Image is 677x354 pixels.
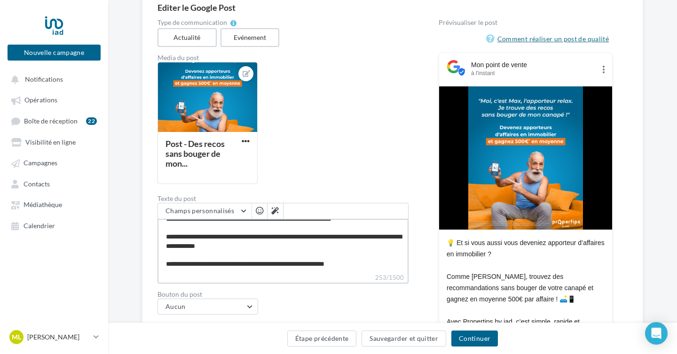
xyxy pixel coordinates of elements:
[157,28,217,47] label: Actualité
[8,328,101,346] a: ML [PERSON_NAME]
[6,217,102,234] a: Calendrier
[6,112,102,130] a: Boîte de réception22
[157,19,227,26] span: Type de communication
[6,133,102,150] a: Visibilité en ligne
[439,19,613,26] div: Prévisualiser le post
[25,75,63,83] span: Notifications
[645,322,668,345] div: Open Intercom Messenger
[86,117,97,125] div: 22
[165,302,186,310] span: Aucun
[12,332,21,342] span: ML
[157,273,409,284] label: 253/1500
[6,70,99,87] button: Notifications
[24,222,55,230] span: Calendrier
[24,96,57,104] span: Opérations
[6,196,102,213] a: Médiathèque
[6,91,102,108] a: Opérations
[8,45,101,61] button: Nouvelle campagne
[451,331,498,346] button: Continuer
[157,3,628,12] div: Editer le Google Post
[165,207,234,215] span: Champs personnalisés
[165,139,225,169] div: Post - Des recos sans bouger de mon...
[24,180,50,188] span: Contacts
[447,237,605,339] div: 💡 Et si vous aussi vous deveniez apporteur d’affaires en immobilier ? Comme [PERSON_NAME], trouve...
[24,159,57,167] span: Campagnes
[287,331,357,346] button: Étape précédente
[486,33,613,45] a: Comment réaliser un post de qualité
[157,299,258,315] button: Aucun
[24,117,78,125] span: Boîte de réception
[157,54,409,61] div: Media du post
[157,291,409,298] label: Bouton du post
[24,201,62,209] span: Médiathèque
[471,69,595,77] div: à l'instant
[25,138,76,146] span: Visibilité en ligne
[362,331,446,346] button: Sauvegarder et quitter
[158,203,252,219] button: Champs personnalisés
[471,60,595,69] div: Mon point de vente
[6,175,102,192] a: Contacts
[220,28,280,47] label: Evénement
[157,195,409,202] label: Texte du post
[468,86,583,230] img: Post - Des recos sans bouger de mon canapé
[27,332,90,342] p: [PERSON_NAME]
[6,154,102,171] a: Campagnes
